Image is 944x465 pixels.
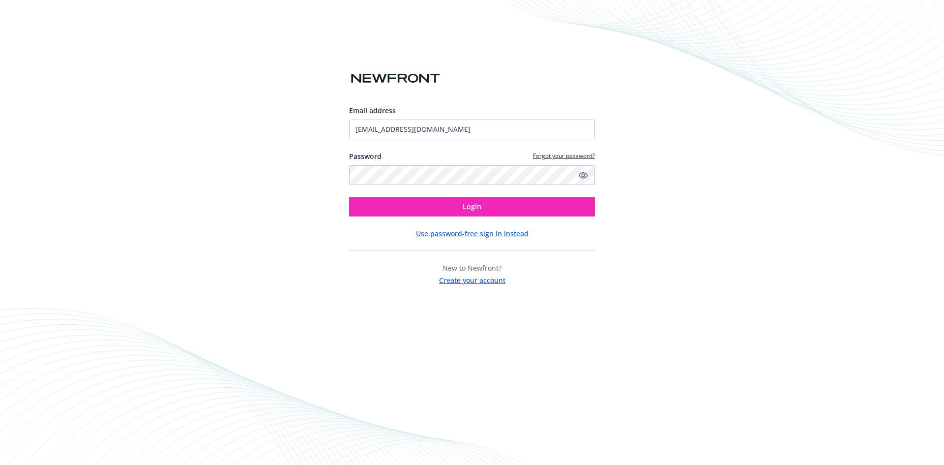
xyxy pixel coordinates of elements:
label: Password [349,151,382,161]
span: New to Newfront? [442,263,501,273]
a: Forgot your password? [533,152,595,160]
span: Email address [349,106,396,115]
button: Create your account [439,273,505,285]
img: Newfront logo [349,70,442,87]
span: Login [463,202,481,211]
a: Show password [577,169,589,181]
input: Enter your password [349,165,595,185]
input: Enter your email [349,120,595,139]
button: Use password-free sign in instead [416,228,529,239]
button: Login [349,197,595,217]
